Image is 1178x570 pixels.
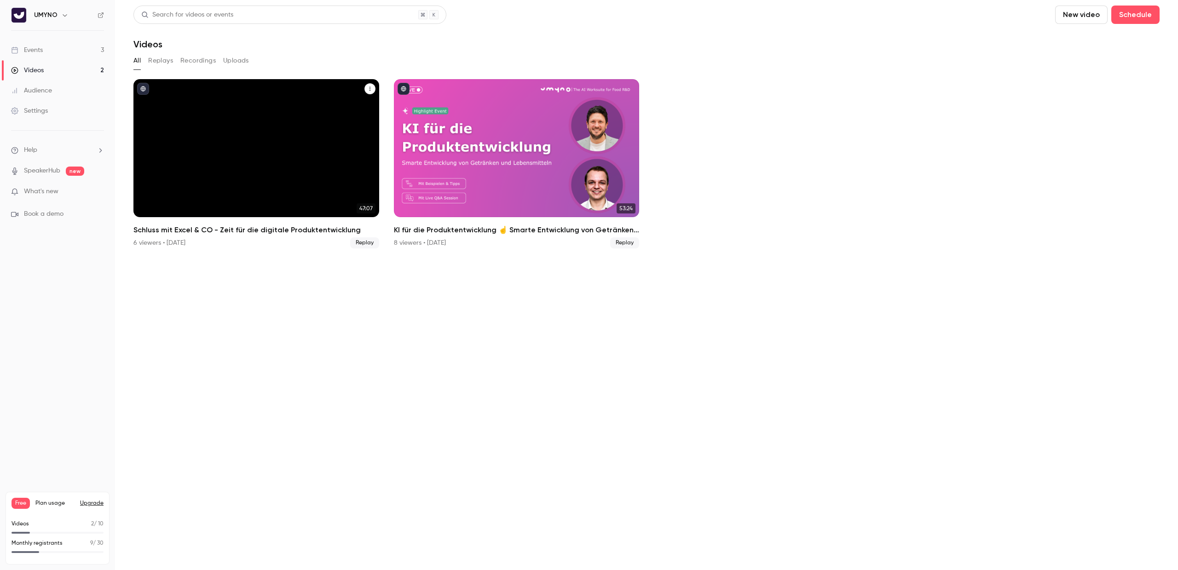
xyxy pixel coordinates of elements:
[11,145,104,155] li: help-dropdown-opener
[91,521,94,527] span: 2
[617,203,635,213] span: 53:24
[1111,6,1160,24] button: Schedule
[610,237,639,248] span: Replay
[12,498,30,509] span: Free
[133,79,1160,248] ul: Videos
[24,145,37,155] span: Help
[141,10,233,20] div: Search for videos or events
[133,225,379,236] h2: Schluss mit Excel & CO - Zeit für die digitale Produktentwicklung
[1055,6,1108,24] button: New video
[133,53,141,68] button: All
[394,79,640,248] a: 53:24KI für die Produktentwicklung ☝️ Smarte Entwicklung von Getränken und Lebensmitteln8 viewers...
[35,500,75,507] span: Plan usage
[91,520,104,528] p: / 10
[24,209,64,219] span: Book a demo
[180,53,216,68] button: Recordings
[66,167,84,176] span: new
[350,237,379,248] span: Replay
[133,238,185,248] div: 6 viewers • [DATE]
[80,500,104,507] button: Upgrade
[394,79,640,248] li: KI für die Produktentwicklung ☝️ Smarte Entwicklung von Getränken und Lebensmitteln
[34,11,58,20] h6: UMYNO
[394,238,446,248] div: 8 viewers • [DATE]
[24,187,58,196] span: What's new
[11,66,44,75] div: Videos
[11,46,43,55] div: Events
[133,6,1160,564] section: Videos
[12,539,63,547] p: Monthly registrants
[133,79,379,248] a: 47:07Schluss mit Excel & CO - Zeit für die digitale Produktentwicklung6 viewers • [DATE]Replay
[12,8,26,23] img: UMYNO
[357,203,375,213] span: 47:07
[12,520,29,528] p: Videos
[90,541,93,546] span: 9
[148,53,173,68] button: Replays
[133,39,162,50] h1: Videos
[223,53,249,68] button: Uploads
[90,539,104,547] p: / 30
[398,83,410,95] button: published
[137,83,149,95] button: published
[133,79,379,248] li: Schluss mit Excel & CO - Zeit für die digitale Produktentwicklung
[11,106,48,115] div: Settings
[24,166,60,176] a: SpeakerHub
[11,86,52,95] div: Audience
[394,225,640,236] h2: KI für die Produktentwicklung ☝️ Smarte Entwicklung von Getränken und Lebensmitteln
